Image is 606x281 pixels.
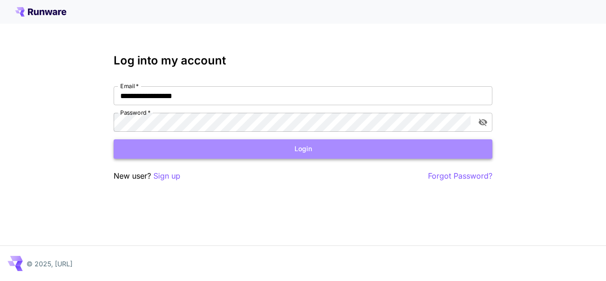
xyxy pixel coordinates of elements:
[474,114,491,131] button: toggle password visibility
[114,139,492,159] button: Login
[428,170,492,182] button: Forgot Password?
[27,259,72,269] p: © 2025, [URL]
[120,82,139,90] label: Email
[114,170,180,182] p: New user?
[120,109,151,117] label: Password
[153,170,180,182] button: Sign up
[114,54,492,67] h3: Log into my account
